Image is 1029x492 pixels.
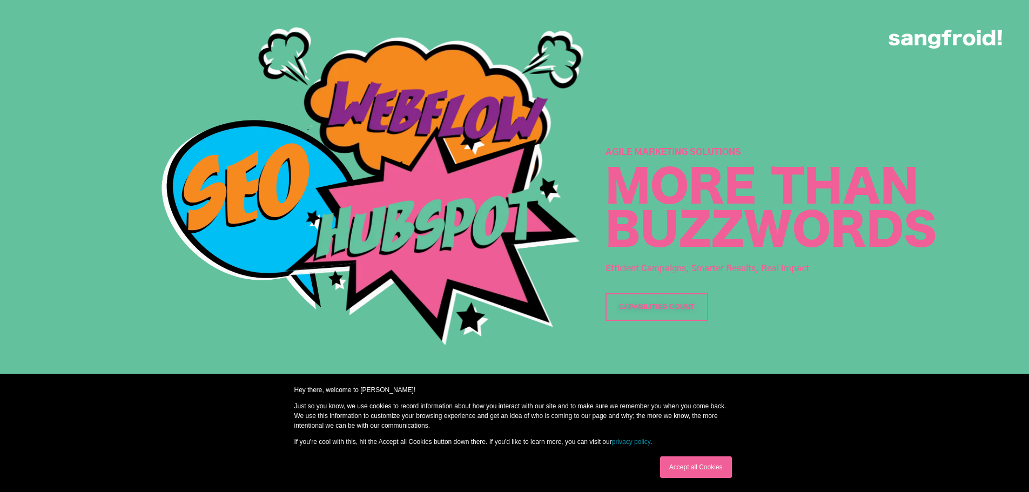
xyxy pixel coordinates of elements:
div: More Than Buzzwords [606,167,1029,254]
a: Accept all Cookies [660,456,732,478]
p: Hey there, welcome to [PERSON_NAME]! [294,385,735,395]
p: If you're cool with this, hit the Accept all Cookies button down there. If you'd like to learn mo... [294,437,735,447]
div: Capabilities Count [618,301,694,312]
h3: Efficient Campaigns, Smarter Results, Real Impact [606,259,1029,275]
a: Capabilities Count [606,293,708,321]
a: privacy policy [420,204,452,210]
a: privacy policy [612,438,650,446]
h2: Agile Marketing Solutions [606,147,1029,158]
img: logo [889,30,1002,49]
p: Just so you know, we use cookies to record information about how you interact with our site and t... [294,401,735,430]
